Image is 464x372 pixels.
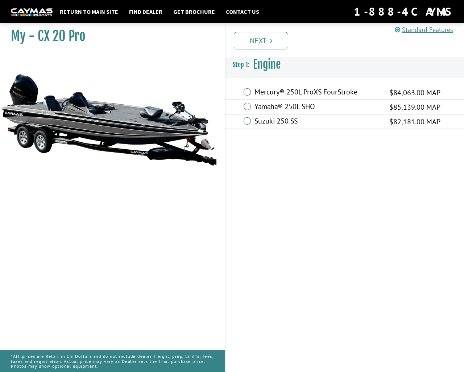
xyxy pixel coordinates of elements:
a: Next [234,32,288,49]
a: Get Brochure [170,7,219,16]
a: Standard Features [395,25,453,34]
a: Return to main site [56,7,122,16]
h3: Engine [225,51,464,78]
label: Yamaha® 250L SHO [254,102,380,113]
span: $82,181.00 MAP [389,116,440,127]
a: Find Dealer [125,7,166,16]
label: Suzuki 250 SS [254,117,380,127]
span: $84,063.00 MAP [389,87,440,98]
h1: My - CX 20 Pro [11,28,207,44]
ul: Pagination [232,31,464,49]
span: $85,139.00 MAP [389,102,440,113]
p: *All prices are Retail in US Dollars and do not include dealer freight, prep, tariffs, fees, taxe... [11,350,214,372]
label: Mercury® 250L ProXS FourStroke [254,88,380,98]
a: Contact Us [222,7,263,16]
div: 1-888-4CAYMAS [354,4,453,20]
img: white-logo-c9c8dbefe5ff5ceceb0f0178aa75bf4bb51f6bca0971e226c86eb53dfe498488.png [11,8,53,16]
